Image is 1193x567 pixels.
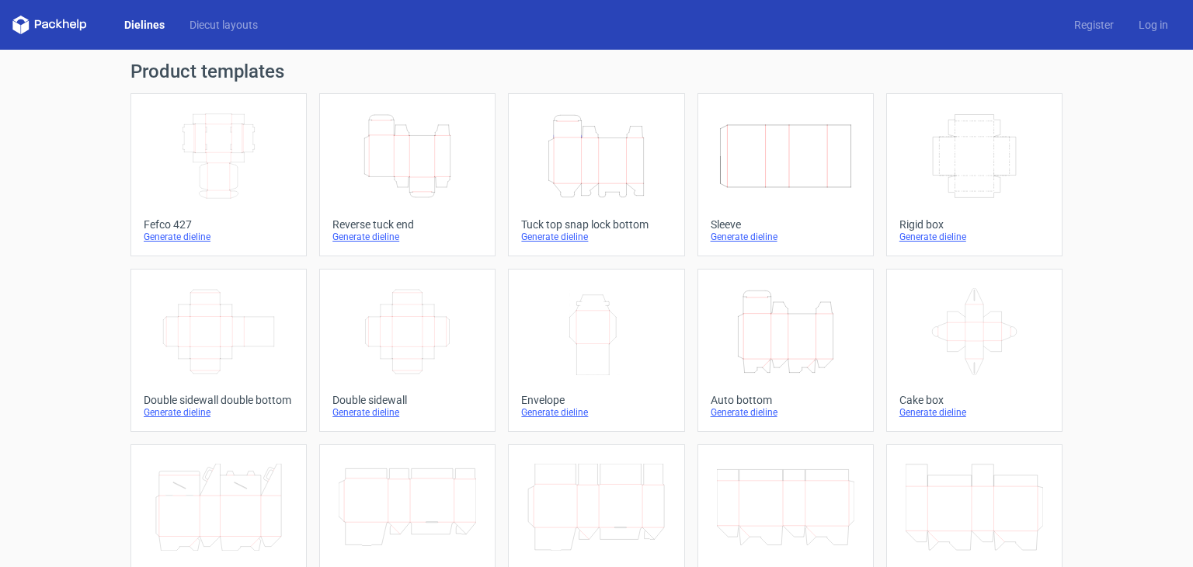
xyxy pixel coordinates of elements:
a: Reverse tuck endGenerate dieline [319,93,496,256]
div: Envelope [521,394,671,406]
a: Dielines [112,17,177,33]
a: Auto bottomGenerate dieline [697,269,874,432]
div: Double sidewall [332,394,482,406]
div: Cake box [899,394,1049,406]
div: Rigid box [899,218,1049,231]
div: Generate dieline [521,406,671,419]
div: Generate dieline [521,231,671,243]
div: Generate dieline [332,406,482,419]
a: SleeveGenerate dieline [697,93,874,256]
div: Reverse tuck end [332,218,482,231]
a: Register [1062,17,1126,33]
a: Log in [1126,17,1181,33]
a: EnvelopeGenerate dieline [508,269,684,432]
a: Diecut layouts [177,17,270,33]
div: Sleeve [711,218,861,231]
a: Double sidewallGenerate dieline [319,269,496,432]
div: Generate dieline [899,406,1049,419]
div: Generate dieline [144,406,294,419]
div: Double sidewall double bottom [144,394,294,406]
div: Auto bottom [711,394,861,406]
h1: Product templates [130,62,1063,81]
div: Generate dieline [332,231,482,243]
div: Generate dieline [711,231,861,243]
div: Generate dieline [144,231,294,243]
a: Rigid boxGenerate dieline [886,93,1063,256]
div: Tuck top snap lock bottom [521,218,671,231]
div: Fefco 427 [144,218,294,231]
a: Fefco 427Generate dieline [130,93,307,256]
a: Cake boxGenerate dieline [886,269,1063,432]
div: Generate dieline [899,231,1049,243]
a: Tuck top snap lock bottomGenerate dieline [508,93,684,256]
a: Double sidewall double bottomGenerate dieline [130,269,307,432]
div: Generate dieline [711,406,861,419]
